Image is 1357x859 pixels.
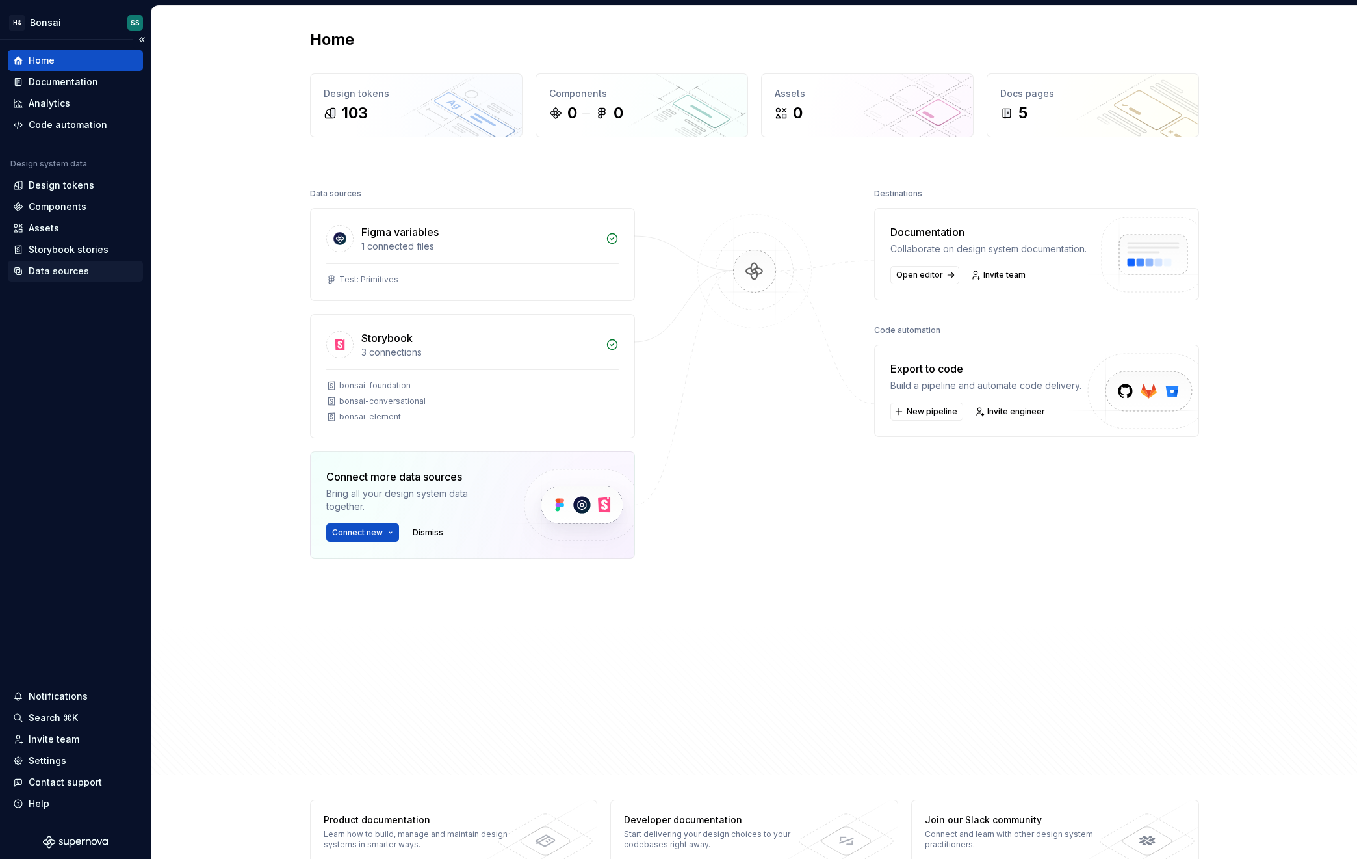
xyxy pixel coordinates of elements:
div: Search ⌘K [29,711,78,724]
a: Design tokens [8,175,143,196]
a: Home [8,50,143,71]
div: Docs pages [1000,87,1185,100]
a: Docs pages5 [987,73,1199,137]
div: Connect more data sources [326,469,502,484]
div: Contact support [29,776,102,789]
span: Invite engineer [987,406,1045,417]
button: H&BonsaiSS [3,8,148,36]
div: Notifications [29,690,88,703]
div: Help [29,797,49,810]
div: Code automation [874,321,940,339]
a: Design tokens103 [310,73,523,137]
a: Invite team [967,266,1031,284]
a: Assets0 [761,73,974,137]
div: 0 [614,103,623,124]
div: H& [9,15,25,31]
div: SS [131,18,140,28]
div: Data sources [29,265,89,278]
a: Invite team [8,729,143,750]
div: Documentation [890,224,1087,240]
div: Export to code [890,361,1081,377]
div: 1 connected files [361,240,598,253]
div: bonsai-element [339,412,401,422]
div: Developer documentation [624,813,813,826]
div: 103 [342,103,368,124]
div: Connect and learn with other design system practitioners. [925,829,1114,850]
button: Search ⌘K [8,707,143,728]
div: Bring all your design system data together. [326,487,502,513]
button: Dismiss [407,523,449,542]
div: Learn how to build, manage and maintain design systems in smarter ways. [324,829,513,850]
a: Storybook3 connectionsbonsai-foundationbonsai-conversationalbonsai-element [310,314,635,438]
div: Storybook [361,330,413,346]
a: Components [8,196,143,217]
button: Collapse sidebar [133,31,151,49]
div: bonsai-foundation [339,380,411,391]
div: Design system data [10,159,87,169]
div: Data sources [310,185,361,203]
span: Invite team [983,270,1026,280]
svg: Supernova Logo [43,836,108,849]
div: Collaborate on design system documentation. [890,243,1087,256]
div: Product documentation [324,813,513,826]
div: Components [29,200,86,213]
div: Bonsai [30,16,61,29]
div: Design tokens [29,179,94,192]
h2: Home [310,29,354,50]
a: Storybook stories [8,239,143,260]
a: Settings [8,750,143,771]
button: Help [8,793,143,814]
div: Code automation [29,118,107,131]
div: Design tokens [324,87,509,100]
div: 0 [567,103,577,124]
button: Contact support [8,772,143,793]
div: bonsai-conversational [339,396,426,406]
span: Dismiss [413,527,443,538]
span: Open editor [896,270,943,280]
div: Assets [775,87,960,100]
div: Join our Slack community [925,813,1114,826]
div: Settings [29,754,66,767]
div: 5 [1018,103,1027,124]
div: 0 [793,103,803,124]
button: Notifications [8,686,143,707]
div: Storybook stories [29,243,109,256]
div: Test: Primitives [339,274,398,285]
button: New pipeline [890,403,963,421]
div: Invite team [29,733,79,746]
div: Documentation [29,75,98,88]
a: Documentation [8,72,143,92]
div: Home [29,54,55,67]
div: Figma variables [361,224,439,240]
a: Invite engineer [971,403,1051,421]
div: 3 connections [361,346,598,359]
div: Analytics [29,97,70,110]
a: Assets [8,218,143,239]
span: New pipeline [907,406,957,417]
a: Figma variables1 connected filesTest: Primitives [310,208,635,301]
div: Build a pipeline and automate code delivery. [890,379,1081,392]
a: Data sources [8,261,143,282]
span: Connect new [332,527,383,538]
div: Components [549,87,734,100]
div: Start delivering your design choices to your codebases right away. [624,829,813,850]
a: Components00 [536,73,748,137]
button: Connect new [326,523,399,542]
div: Destinations [874,185,922,203]
div: Assets [29,222,59,235]
a: Open editor [890,266,959,284]
a: Analytics [8,93,143,114]
a: Code automation [8,114,143,135]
